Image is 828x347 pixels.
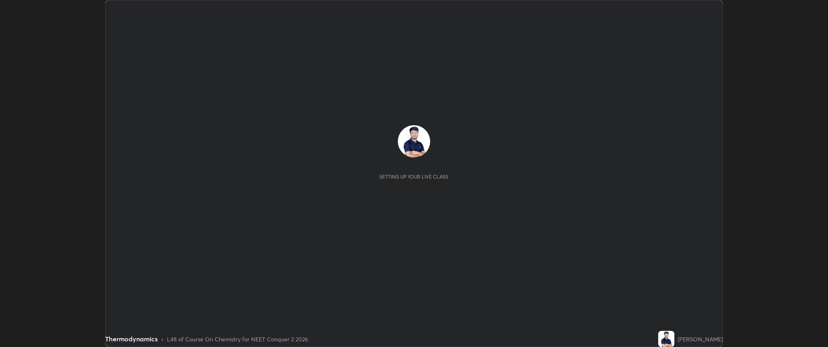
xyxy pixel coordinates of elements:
[398,125,430,158] img: b6b514b303f74ddc825c6b0aeaa9deff.jpg
[658,331,674,347] img: b6b514b303f74ddc825c6b0aeaa9deff.jpg
[167,335,308,343] div: L48 of Course On Chemistry for NEET Conquer 2 2026
[678,335,723,343] div: [PERSON_NAME]
[379,174,448,180] div: Setting up your live class
[105,334,158,344] div: Thermodynamics
[161,335,164,343] div: •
